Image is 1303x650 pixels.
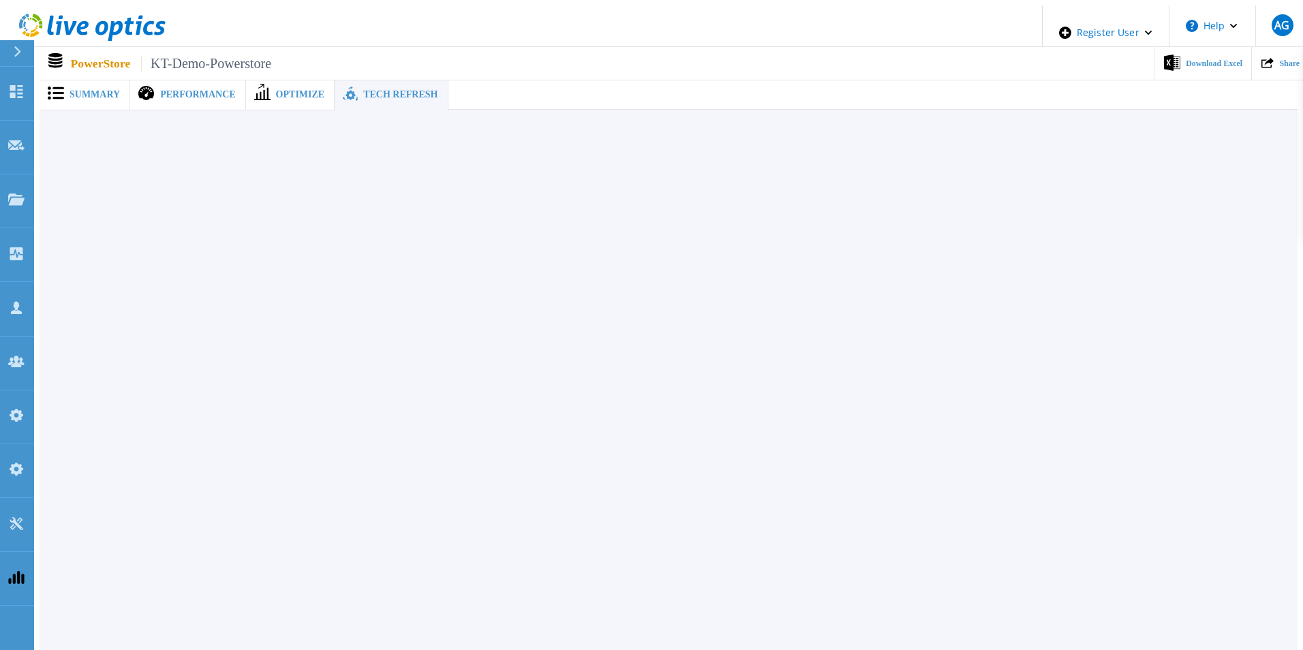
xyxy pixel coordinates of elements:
span: Performance [160,90,235,99]
span: Tech Refresh [363,90,438,99]
div: , [5,5,1298,615]
button: Help [1169,5,1255,46]
span: Download Excel [1186,59,1242,67]
div: Register User [1043,5,1169,60]
span: Summary [70,90,120,99]
span: AG [1274,20,1289,31]
span: Optimize [276,90,325,99]
p: PowerStore [71,56,271,72]
span: Share [1279,59,1300,67]
span: KT-Demo-Powerstore [141,56,271,72]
